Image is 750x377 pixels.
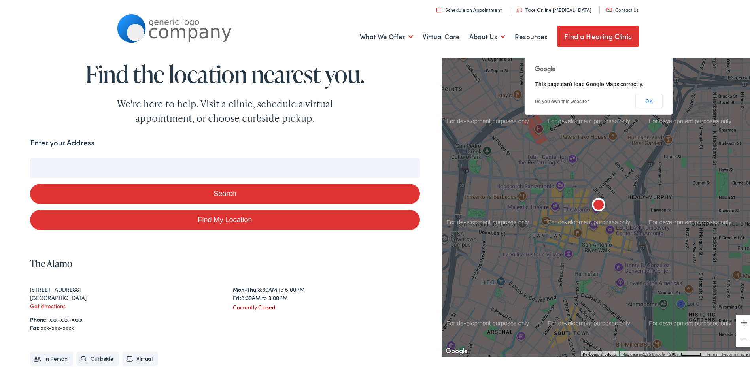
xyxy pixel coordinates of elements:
[444,345,470,355] img: Google
[669,351,681,355] span: 200 m
[589,195,608,214] div: The Alamo
[98,95,351,124] div: We're here to help. Visit a clinic, schedule a virtual appointment, or choose curbside pickup.
[423,21,460,50] a: Virtual Care
[30,59,419,85] h1: Find the location nearest you.
[30,182,419,202] button: Search
[706,351,717,355] a: Terms (opens in new tab)
[76,350,119,364] li: Curbside
[436,6,441,11] img: utility icon
[360,21,413,50] a: What We Offer
[233,292,241,300] strong: Fri:
[535,79,644,86] span: This page can't load Google Maps correctly.
[469,21,505,50] a: About Us
[30,350,73,364] li: In Person
[233,284,258,292] strong: Mon-Thu:
[233,284,420,300] div: 8:30AM to 5:00PM 8:30AM to 3:00PM
[622,351,665,355] span: Map data ©2025 Google
[606,6,612,10] img: utility icon
[583,350,617,356] button: Keyboard shortcuts
[30,322,419,330] div: xxx-xxx-xxxx
[122,350,158,364] li: Virtual
[49,314,83,322] a: xxx-xxx-xxxx
[557,24,639,45] a: Find a Hearing Clinic
[535,97,589,103] a: Do you own this website?
[30,208,419,228] a: Find My Location
[30,255,72,268] a: The Alamo
[233,302,420,310] div: Currently Closed
[436,5,502,11] a: Schedule an Appointment
[606,5,639,11] a: Contact Us
[515,21,548,50] a: Resources
[30,292,217,300] div: [GEOGRAPHIC_DATA]
[30,136,94,147] label: Enter your Address
[444,345,470,355] a: Open this area in Google Maps (opens a new window)
[667,349,704,355] button: Map Scale: 200 m per 48 pixels
[30,314,48,322] strong: Phone:
[517,5,591,11] a: Take Online [MEDICAL_DATA]
[30,284,217,292] div: [STREET_ADDRESS]
[517,6,522,11] img: utility icon
[30,156,419,176] input: Enter your address or zip code
[30,300,66,308] a: Get directions
[635,92,663,107] button: OK
[30,322,41,330] strong: Fax:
